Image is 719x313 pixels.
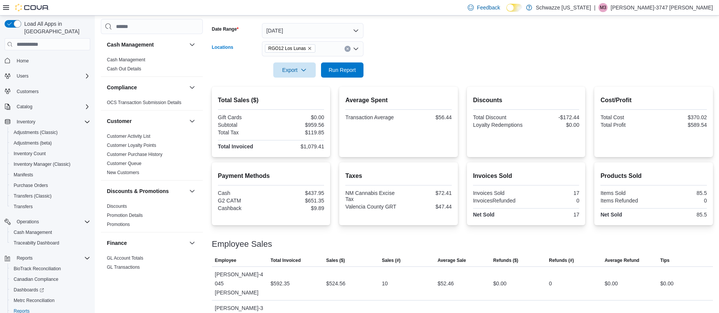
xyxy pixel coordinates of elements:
[107,255,143,261] a: GL Account Totals
[400,204,452,210] div: $47.44
[477,4,500,11] span: Feedback
[11,202,90,211] span: Transfers
[107,187,169,195] h3: Discounts & Promotions
[101,98,203,110] div: Compliance
[345,190,397,202] div: NM Cannabis Excise Tax
[107,41,154,48] h3: Cash Management
[11,170,36,179] a: Manifests
[14,87,42,96] a: Customers
[549,257,574,263] span: Refunds (#)
[101,132,203,180] div: Customer
[11,238,90,248] span: Traceabilty Dashboard
[345,204,397,210] div: Valencia County GRT
[400,114,452,120] div: $56.44
[21,20,90,35] span: Load All Apps in [GEOGRAPHIC_DATA]
[262,23,363,38] button: [DATE]
[2,86,93,97] button: Customers
[215,257,237,263] span: Employee
[473,171,580,181] h2: Invoices Sold
[528,114,579,120] div: -$172.44
[611,3,713,12] p: [PERSON_NAME]-3747 [PERSON_NAME]
[218,143,253,149] strong: Total Invoiced
[528,190,579,196] div: 17
[2,253,93,263] button: Reports
[107,213,143,218] a: Promotion Details
[107,84,186,91] button: Compliance
[188,40,197,49] button: Cash Management
[107,160,141,167] span: Customer Queue
[14,140,52,146] span: Adjustments (beta)
[218,96,324,105] h2: Total Sales ($)
[107,187,186,195] button: Discounts & Promotions
[107,264,140,270] span: GL Transactions
[218,114,269,120] div: Gift Cards
[8,127,93,138] button: Adjustments (Classic)
[14,276,58,282] span: Canadian Compliance
[605,257,639,263] span: Average Refund
[14,193,52,199] span: Transfers (Classic)
[14,217,42,226] button: Operations
[188,238,197,248] button: Finance
[353,46,359,52] button: Open list of options
[400,190,452,196] div: $72.41
[14,266,61,272] span: BioTrack Reconciliation
[188,187,197,196] button: Discounts & Promotions
[107,212,143,218] span: Promotion Details
[326,257,345,263] span: Sales ($)
[8,295,93,306] button: Metrc Reconciliation
[14,151,46,157] span: Inventory Count
[600,114,652,120] div: Total Cost
[11,139,55,148] a: Adjustments (beta)
[17,89,39,95] span: Customers
[278,62,311,78] span: Export
[14,129,58,135] span: Adjustments (Classic)
[8,138,93,148] button: Adjustments (beta)
[2,101,93,112] button: Catalog
[2,216,93,227] button: Operations
[11,192,55,201] a: Transfers (Classic)
[2,55,93,66] button: Home
[528,198,579,204] div: 0
[15,4,49,11] img: Cova
[600,3,606,12] span: M3
[107,170,139,175] a: New Customers
[14,72,90,81] span: Users
[101,55,203,76] div: Cash Management
[11,149,49,158] a: Inventory Count
[2,117,93,127] button: Inventory
[273,114,324,120] div: $0.00
[273,129,324,135] div: $119.85
[11,285,90,294] span: Dashboards
[107,255,143,261] span: GL Account Totals
[8,238,93,248] button: Traceabilty Dashboard
[107,66,141,72] a: Cash Out Details
[528,212,579,218] div: 17
[273,143,324,149] div: $1,079.41
[107,152,163,157] a: Customer Purchase History
[11,238,62,248] a: Traceabilty Dashboard
[273,190,324,196] div: $437.95
[600,171,707,181] h2: Products Sold
[473,212,495,218] strong: Net Sold
[8,180,93,191] button: Purchase Orders
[329,66,356,74] span: Run Report
[345,96,452,105] h2: Average Spent
[493,279,506,288] div: $0.00
[14,297,55,304] span: Metrc Reconciliation
[17,73,28,79] span: Users
[107,142,156,148] span: Customer Loyalty Points
[528,122,579,128] div: $0.00
[14,102,90,111] span: Catalog
[600,190,652,196] div: Items Sold
[107,265,140,270] a: GL Transactions
[11,285,47,294] a: Dashboards
[107,84,137,91] h3: Compliance
[594,3,595,12] p: |
[382,257,401,263] span: Sales (#)
[218,122,269,128] div: Subtotal
[14,254,90,263] span: Reports
[11,228,55,237] a: Cash Management
[8,159,93,170] button: Inventory Manager (Classic)
[14,117,90,126] span: Inventory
